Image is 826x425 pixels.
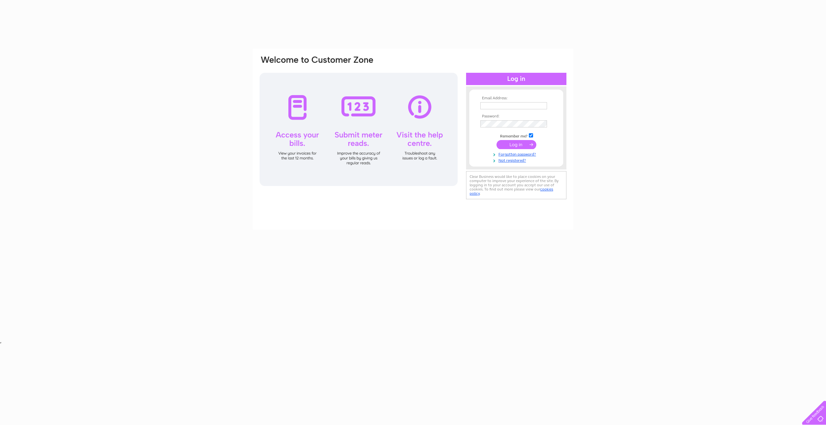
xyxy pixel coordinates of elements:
[480,157,554,163] a: Not registered?
[466,171,566,199] div: Clear Business would like to place cookies on your computer to improve your experience of the sit...
[479,114,554,119] th: Password:
[479,132,554,139] td: Remember me?
[479,96,554,101] th: Email Address:
[470,187,553,196] a: cookies policy
[497,140,536,149] input: Submit
[480,151,554,157] a: Forgotten password?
